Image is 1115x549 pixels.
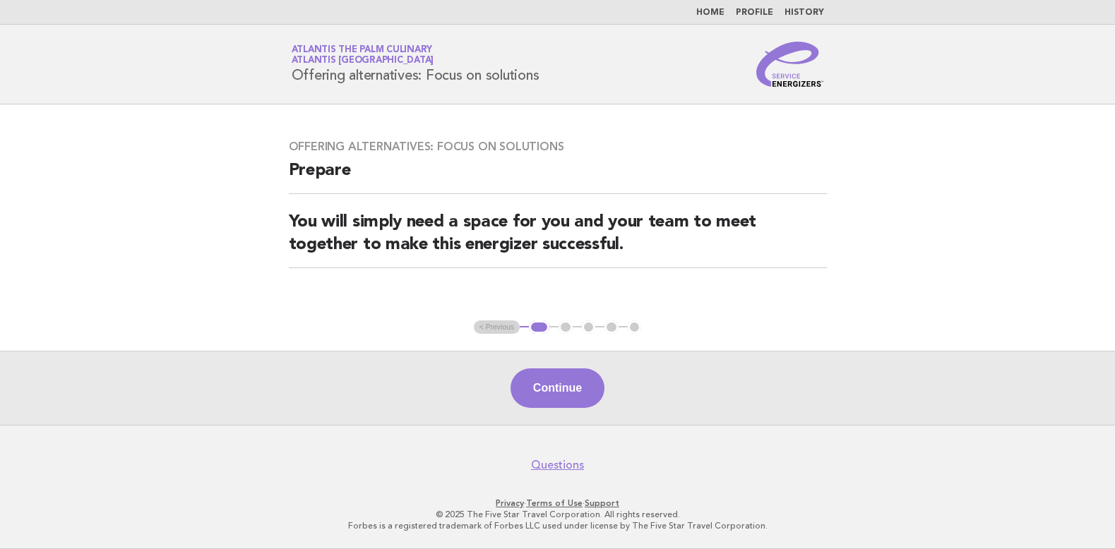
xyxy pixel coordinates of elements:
[531,458,584,472] a: Questions
[529,320,549,334] button: 1
[289,211,827,268] h2: You will simply need a space for you and your team to meet together to make this energizer succes...
[126,509,990,520] p: © 2025 The Five Star Travel Corporation. All rights reserved.
[785,8,824,17] a: History
[126,520,990,531] p: Forbes is a registered trademark of Forbes LLC used under license by The Five Star Travel Corpora...
[526,498,583,508] a: Terms of Use
[696,8,725,17] a: Home
[292,46,539,83] h1: Offering alternatives: Focus on solutions
[289,159,827,194] h2: Prepare
[292,56,434,66] span: Atlantis [GEOGRAPHIC_DATA]
[756,42,824,87] img: Service Energizers
[736,8,773,17] a: Profile
[289,140,827,154] h3: Offering alternatives: Focus on solutions
[496,498,524,508] a: Privacy
[292,45,434,65] a: Atlantis The Palm CulinaryAtlantis [GEOGRAPHIC_DATA]
[585,498,619,508] a: Support
[511,368,604,408] button: Continue
[126,497,990,509] p: · ·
